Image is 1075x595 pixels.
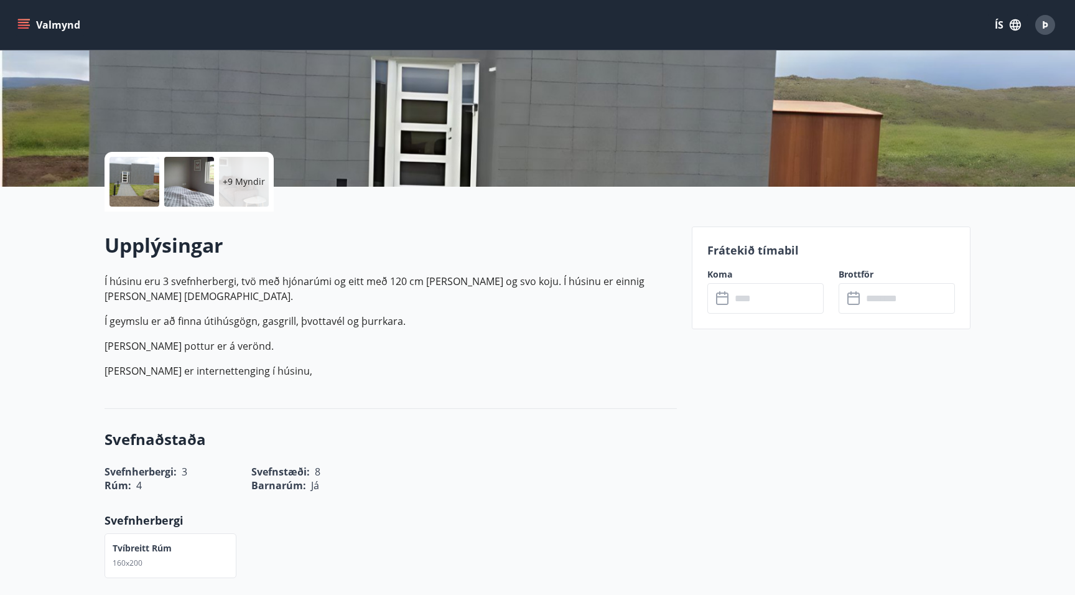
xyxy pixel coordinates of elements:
p: +9 Myndir [223,176,265,188]
span: 160x200 [113,558,142,568]
p: Tvíbreitt rúm [113,542,172,555]
p: Í geymslu er að finna útihúsgögn, gasgrill, þvottavél og þurrkara. [105,314,677,329]
p: Svefnherbergi [105,512,677,528]
h2: Upplýsingar [105,232,677,259]
span: Já [311,479,319,492]
p: Frátekið tímabil [707,242,955,258]
label: Brottför [839,268,955,281]
span: 4 [136,479,142,492]
label: Koma [707,268,824,281]
span: Þ [1042,18,1048,32]
p: Í húsinu eru 3 svefnherbergi, tvö með hjónarúmi og eitt með 120 cm [PERSON_NAME] og svo koju. Í h... [105,274,677,304]
button: ÍS [988,14,1028,36]
button: Þ [1030,10,1060,40]
span: Rúm : [105,479,131,492]
h3: Svefnaðstaða [105,429,677,450]
p: [PERSON_NAME] pottur er á verönd. [105,339,677,354]
p: [PERSON_NAME] er internettenging í húsinu, [105,363,677,378]
button: menu [15,14,85,36]
span: Barnarúm : [251,479,306,492]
